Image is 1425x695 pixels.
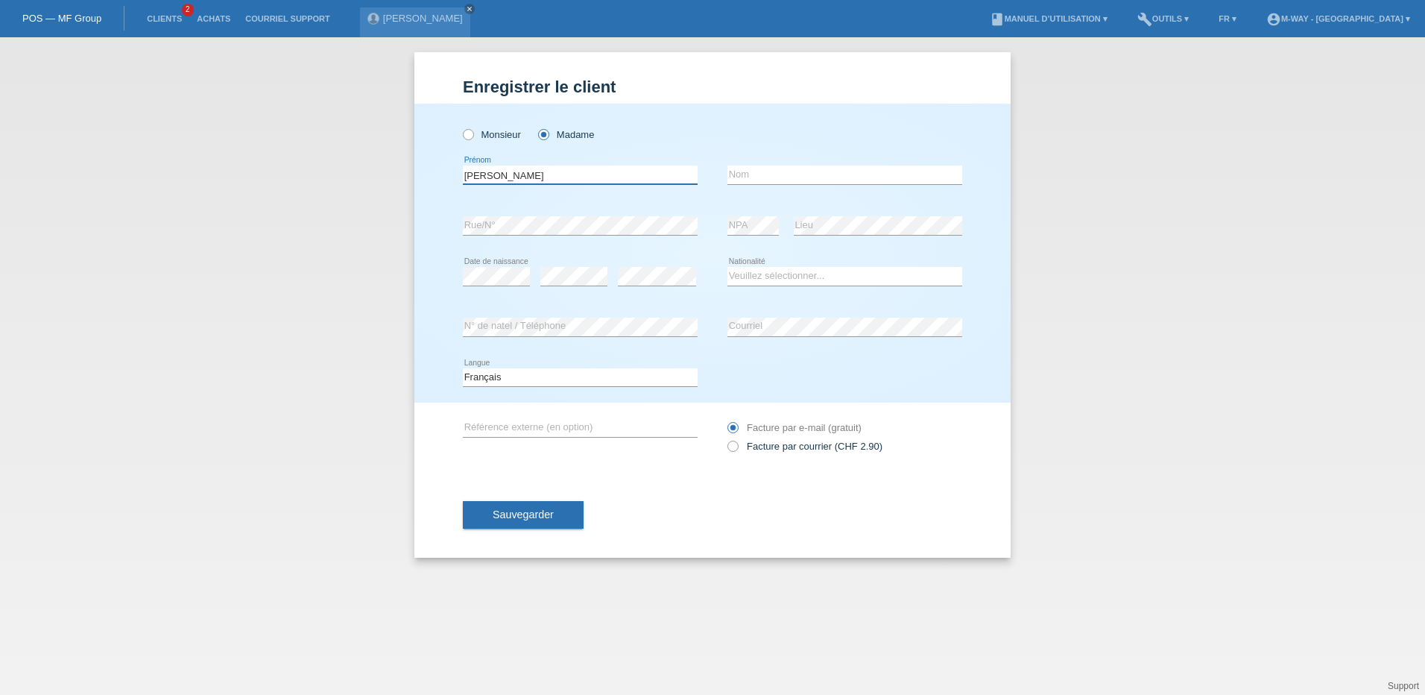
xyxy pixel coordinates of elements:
[493,509,554,521] span: Sauvegarder
[463,78,962,96] h1: Enregistrer le client
[1211,14,1244,23] a: FR ▾
[463,501,584,529] button: Sauvegarder
[1266,12,1281,27] i: account_circle
[238,14,337,23] a: Courriel Support
[727,422,737,441] input: Facture par e-mail (gratuit)
[1259,14,1418,23] a: account_circlem-way - [GEOGRAPHIC_DATA] ▾
[990,12,1005,27] i: book
[463,129,473,139] input: Monsieur
[727,422,862,433] label: Facture par e-mail (gratuit)
[22,13,101,24] a: POS — MF Group
[463,129,521,140] label: Monsieur
[182,4,194,16] span: 2
[727,441,737,459] input: Facture par courrier (CHF 2.90)
[464,4,475,14] a: close
[466,5,473,13] i: close
[1137,12,1152,27] i: build
[538,129,594,140] label: Madame
[139,14,189,23] a: Clients
[1388,681,1419,691] a: Support
[189,14,238,23] a: Achats
[383,13,463,24] a: [PERSON_NAME]
[727,441,882,452] label: Facture par courrier (CHF 2.90)
[982,14,1115,23] a: bookManuel d’utilisation ▾
[538,129,548,139] input: Madame
[1130,14,1196,23] a: buildOutils ▾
